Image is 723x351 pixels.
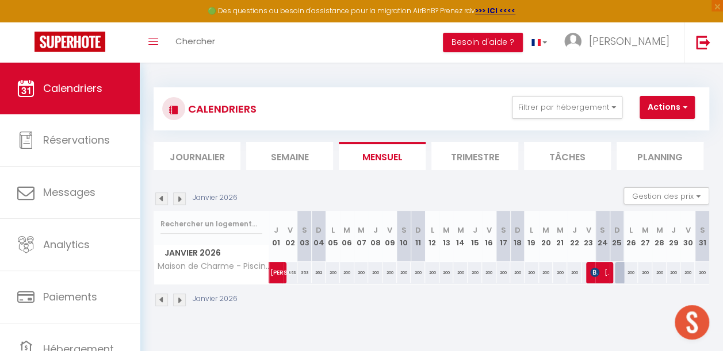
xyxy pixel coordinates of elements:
[572,225,576,236] abbr: J
[610,211,624,262] th: 25
[167,22,224,63] a: Chercher
[368,262,382,283] div: 200
[567,262,582,283] div: 200
[524,142,611,170] li: Tâches
[156,262,271,271] span: Maison de Charme - Piscine - Hypercentre - 300m2
[515,225,521,236] abbr: D
[154,245,269,261] span: Janvier 2026
[246,142,333,170] li: Semaine
[457,225,464,236] abbr: M
[43,185,95,199] span: Messages
[154,142,240,170] li: Journalier
[512,96,622,119] button: Filtrer par hébergement
[397,262,411,283] div: 200
[425,211,439,262] th: 12
[358,225,365,236] abbr: M
[270,256,297,277] span: [PERSON_NAME]
[302,225,307,236] abbr: S
[640,96,695,119] button: Actions
[339,142,426,170] li: Mensuel
[556,22,684,63] a: ... [PERSON_NAME]
[331,225,335,236] abbr: L
[487,225,492,236] abbr: V
[340,262,354,283] div: 200
[542,225,549,236] abbr: M
[415,225,421,236] abbr: D
[283,211,297,262] th: 02
[675,305,709,340] div: Open chat
[354,211,369,262] th: 07
[685,225,690,236] abbr: V
[382,262,397,283] div: 200
[43,237,90,252] span: Analytics
[387,225,392,236] abbr: V
[193,294,238,304] p: Janvier 2026
[297,211,312,262] th: 03
[373,225,378,236] abbr: J
[340,211,354,262] th: 06
[160,214,262,234] input: Rechercher un logement...
[564,33,582,50] img: ...
[411,262,425,283] div: 200
[269,211,284,262] th: 01
[553,211,567,262] th: 21
[312,211,326,262] th: 04
[590,261,609,283] span: [PERSON_NAME]
[175,35,215,47] span: Chercher
[43,290,97,304] span: Paiements
[667,211,681,262] th: 29
[482,211,496,262] th: 16
[453,211,468,262] th: 14
[343,225,350,236] abbr: M
[288,225,293,236] abbr: V
[397,211,411,262] th: 10
[368,211,382,262] th: 08
[482,262,496,283] div: 200
[667,262,681,283] div: 200
[496,262,511,283] div: 200
[614,225,619,236] abbr: D
[652,262,667,283] div: 200
[443,225,450,236] abbr: M
[274,225,278,236] abbr: J
[539,211,553,262] th: 20
[354,262,369,283] div: 200
[699,225,705,236] abbr: S
[431,142,518,170] li: Trimestre
[411,211,425,262] th: 11
[638,211,652,262] th: 27
[652,211,667,262] th: 28
[439,262,454,283] div: 200
[43,81,102,95] span: Calendriers
[595,211,610,262] th: 24
[539,262,553,283] div: 200
[525,211,539,262] th: 19
[326,211,340,262] th: 05
[623,187,709,205] button: Gestion des prix
[425,262,439,283] div: 200
[510,262,525,283] div: 200
[638,262,652,283] div: 200
[443,33,523,52] button: Besoin d'aide ?
[468,211,482,262] th: 15
[475,6,515,16] a: >>> ICI <<<<
[586,225,591,236] abbr: V
[453,262,468,283] div: 200
[617,142,703,170] li: Planning
[439,211,454,262] th: 13
[510,211,525,262] th: 18
[642,225,649,236] abbr: M
[496,211,511,262] th: 17
[553,262,567,283] div: 200
[557,225,564,236] abbr: M
[382,211,397,262] th: 09
[695,262,709,283] div: 200
[582,211,596,262] th: 23
[35,32,105,52] img: Super Booking
[589,34,670,48] span: [PERSON_NAME]
[624,262,638,283] div: 200
[680,262,695,283] div: 200
[312,262,326,283] div: 262
[600,225,605,236] abbr: S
